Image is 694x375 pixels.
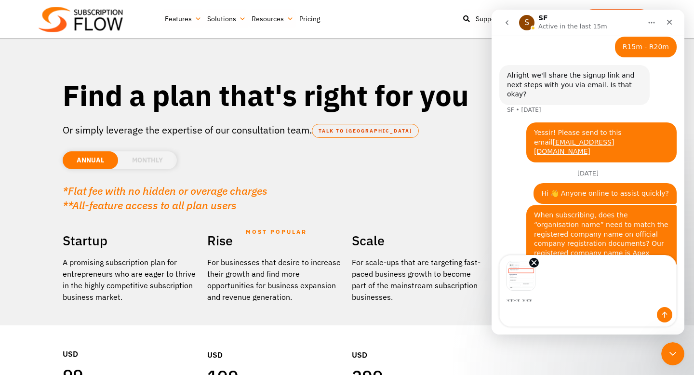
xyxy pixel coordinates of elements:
[352,320,487,365] div: USD
[352,229,487,252] h2: Scale
[63,77,631,113] h1: Find a plan that's right for you
[63,151,118,169] li: ANNUAL
[312,124,419,138] a: TALK TO [GEOGRAPHIC_DATA]
[63,184,267,198] em: *Flat fee with no hidden or overage charges
[63,229,198,252] h2: Startup
[207,256,342,303] div: For businesses that desire to increase their growth and find more opportunities for business expa...
[492,10,684,335] iframe: Intercom live chat
[207,229,342,252] h2: Rise
[39,7,123,32] img: Subscriptionflow
[204,9,249,28] a: Solutions
[661,342,684,365] iframe: Intercom live chat
[296,9,323,28] a: Pricing
[63,123,631,137] p: Or simply leverage the expertise of our consultation team.
[162,9,204,28] a: Features
[63,256,198,303] p: A promising subscription plan for entrepreneurs who are eager to thrive in the highly competitive...
[63,198,237,212] em: **All-feature access to all plan users
[207,320,342,365] div: USD
[249,9,296,28] a: Resources
[246,221,307,243] span: MOST POPULAR
[473,9,512,28] a: Support
[63,319,198,364] div: USD
[352,256,487,303] div: For scale-ups that are targeting fast-paced business growth to become part of the mainstream subs...
[118,151,177,169] li: MONTHLY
